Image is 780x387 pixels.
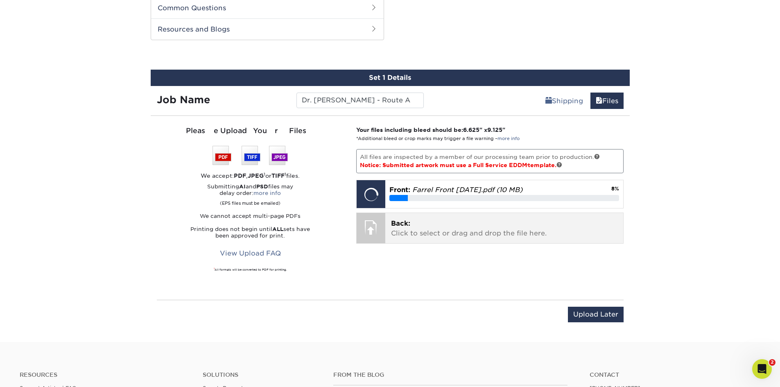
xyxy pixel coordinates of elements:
[157,226,344,239] p: Printing does not begin until sets have been approved for print.
[253,190,281,196] a: more info
[35,5,48,18] img: Profile image for Erica
[391,220,410,227] span: Back:
[356,149,624,173] p: All files are inspected by a member of our processing team prior to production.
[412,186,522,194] em: Farrel Front [DATE].pdf (10 MB)
[545,97,552,105] span: shipping
[26,268,32,275] button: Emoji picker
[13,68,128,117] div: While your order history will remain accessible, artwork files from past orders will not carry ov...
[391,219,617,238] p: Click to select or drag and drop the file here.
[157,126,344,136] div: Please Upload Your Files
[157,172,344,180] div: We accept: , or files.
[568,307,624,322] input: Upload Later
[220,197,280,206] small: (EPS files must be emailed)
[39,268,45,275] button: Gif picker
[104,177,106,184] b: .
[69,10,107,18] p: A few minutes
[213,146,288,165] img: We accept: PSD, TIFF, or JPEG (JPG)
[487,127,502,133] span: 9.125
[540,93,588,109] a: Shipping
[157,268,344,272] div: All formats will be converted to PDF for printing.
[151,18,384,40] h2: Resources and Blogs
[463,127,479,133] span: 6.625
[360,162,562,168] span: Notice: Submitted artwork must use a Full Service EDDM template.
[13,120,128,185] div: To ensure a smooth transition, we encourage you to log in to your account and download any files ...
[13,209,128,233] div: Should you have any questions, please utilize our chat feature. We look forward to serving you!
[333,371,567,378] h4: From the Blog
[264,172,265,177] sup: 1
[63,4,97,10] h1: Primoprint
[272,226,283,232] strong: ALL
[157,94,210,106] strong: Job Name
[144,3,158,18] div: Close
[128,3,144,19] button: Home
[497,136,520,141] a: more info
[389,186,410,194] span: Front:
[13,237,128,253] div: Customer Service Hours; 9 am-5 pm EST
[239,183,246,190] strong: AI
[527,164,528,166] span: ®
[296,93,424,108] input: Enter a job name
[157,183,344,206] p: Submitting and files may delay order:
[596,97,602,105] span: files
[5,3,21,19] button: go back
[752,359,772,379] iframe: Intercom live chat
[285,172,286,177] sup: 1
[590,371,760,378] a: Contact
[256,183,268,190] strong: PSD
[590,93,624,109] a: Files
[23,5,36,18] img: Profile image for Irene
[20,371,190,378] h4: Resources
[46,5,59,18] img: Profile image for Avery
[52,268,59,275] button: Start recording
[157,213,344,220] p: We cannot accept multi-page PDFs
[215,246,286,261] a: View Upload FAQ
[769,359,775,366] span: 2
[18,189,123,204] b: Please note that files cannot be downloaded via a mobile phone.
[203,371,321,378] h4: Solutions
[234,172,246,179] strong: PDF
[7,251,157,265] textarea: Message…
[356,127,505,133] strong: Your files including bleed should be: " x "
[16,69,110,84] b: Past Order Files Will Not Transfer:
[151,70,630,86] div: Set 1 Details
[13,268,19,275] button: Upload attachment
[248,172,264,179] strong: JPEG
[140,265,154,278] button: Send a message…
[271,172,285,179] strong: TIFF
[356,136,520,141] small: *Additional bleed or crop marks may trigger a file warning –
